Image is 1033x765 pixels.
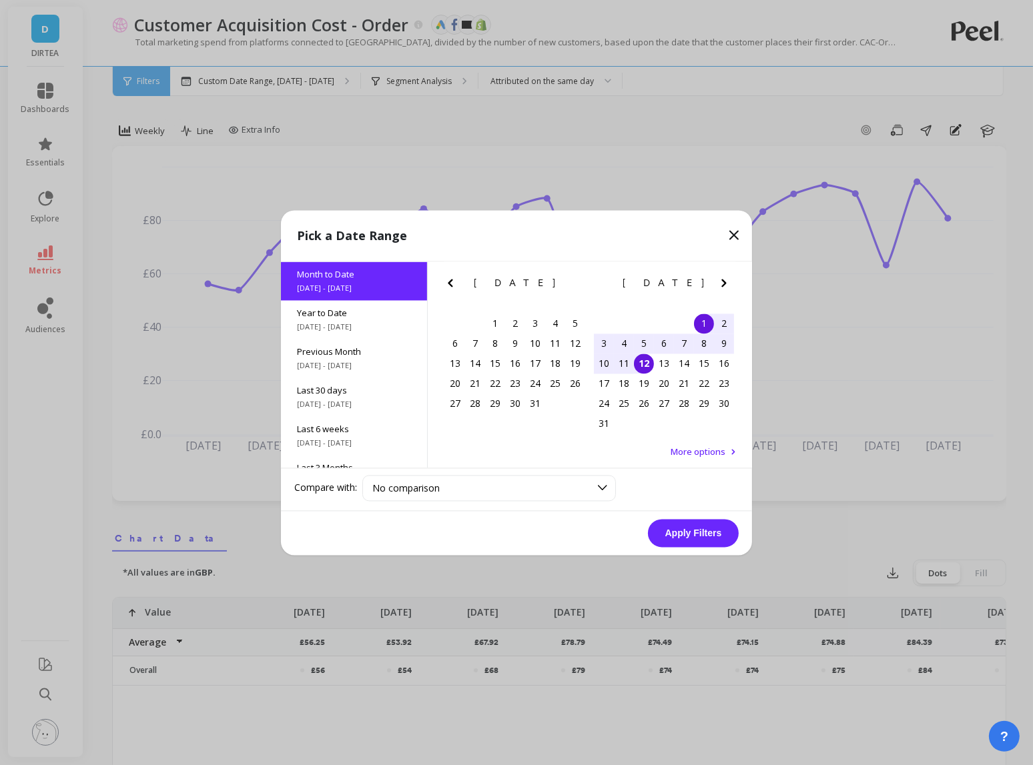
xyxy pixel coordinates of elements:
div: Choose Friday, July 18th, 2025 [545,353,565,373]
div: Choose Wednesday, July 16th, 2025 [505,353,525,373]
div: Choose Tuesday, July 1st, 2025 [485,313,505,333]
div: Choose Friday, July 25th, 2025 [545,373,565,394]
button: Next Month [567,275,589,296]
div: Choose Monday, July 14th, 2025 [465,353,485,373]
div: Choose Wednesday, July 23rd, 2025 [505,373,525,394]
div: Choose Thursday, July 17th, 2025 [525,353,545,373]
div: Choose Sunday, August 31st, 2025 [594,414,614,434]
div: Choose Sunday, August 17th, 2025 [594,373,614,394]
div: Choose Thursday, August 14th, 2025 [674,353,694,373]
button: Apply Filters [648,519,739,547]
div: Choose Tuesday, July 15th, 2025 [485,353,505,373]
div: Choose Thursday, July 31st, 2025 [525,394,545,414]
div: Choose Thursday, July 24th, 2025 [525,373,545,394]
div: Choose Sunday, July 6th, 2025 [445,333,465,353]
span: [DATE] - [DATE] [297,399,411,410]
button: ? [989,721,1020,752]
div: Choose Wednesday, August 20th, 2025 [654,373,674,394]
div: Choose Tuesday, August 26th, 2025 [634,394,654,414]
div: Choose Friday, August 22nd, 2025 [694,373,714,394]
div: Choose Monday, August 18th, 2025 [614,373,634,394]
div: Choose Friday, July 4th, 2025 [545,313,565,333]
div: Choose Wednesday, July 9th, 2025 [505,333,525,353]
div: Choose Wednesday, August 27th, 2025 [654,394,674,414]
div: Choose Wednesday, August 6th, 2025 [654,333,674,353]
div: Choose Thursday, August 28th, 2025 [674,394,694,414]
div: Choose Sunday, July 20th, 2025 [445,373,465,394]
div: Choose Wednesday, August 13th, 2025 [654,353,674,373]
div: month 2025-07 [445,313,585,414]
span: [DATE] - [DATE] [297,321,411,332]
span: No comparison [372,482,440,494]
div: Choose Saturday, August 23rd, 2025 [714,373,734,394]
div: Choose Tuesday, August 5th, 2025 [634,333,654,353]
div: Choose Saturday, July 12th, 2025 [565,333,585,353]
div: Choose Monday, July 21st, 2025 [465,373,485,394]
div: Choose Saturday, August 2nd, 2025 [714,313,734,333]
span: [DATE] - [DATE] [297,360,411,371]
div: Choose Monday, August 4th, 2025 [614,333,634,353]
p: Pick a Date Range [297,226,407,245]
div: Choose Thursday, July 10th, 2025 [525,333,545,353]
div: Choose Thursday, August 21st, 2025 [674,373,694,394]
span: Last 6 weeks [297,423,411,435]
div: Choose Monday, July 28th, 2025 [465,394,485,414]
div: Choose Thursday, August 7th, 2025 [674,333,694,353]
span: Last 30 days [297,384,411,396]
div: Choose Monday, August 25th, 2025 [614,394,634,414]
span: [DATE] [623,277,706,288]
button: Previous Month [442,275,464,296]
div: Choose Friday, August 15th, 2025 [694,353,714,373]
button: Next Month [716,275,737,296]
div: Choose Wednesday, July 2nd, 2025 [505,313,525,333]
div: Choose Sunday, August 3rd, 2025 [594,333,614,353]
div: Choose Tuesday, July 8th, 2025 [485,333,505,353]
span: More options [671,446,725,458]
button: Previous Month [591,275,613,296]
div: Choose Wednesday, July 30th, 2025 [505,394,525,414]
div: Choose Friday, July 11th, 2025 [545,333,565,353]
div: Choose Saturday, August 9th, 2025 [714,333,734,353]
div: Choose Tuesday, August 19th, 2025 [634,373,654,394]
div: Choose Thursday, July 3rd, 2025 [525,313,545,333]
span: Month to Date [297,268,411,280]
div: Choose Saturday, July 19th, 2025 [565,353,585,373]
span: [DATE] [474,277,557,288]
div: Choose Friday, August 29th, 2025 [694,394,714,414]
div: Choose Monday, July 7th, 2025 [465,333,485,353]
span: Year to Date [297,307,411,319]
span: [DATE] - [DATE] [297,283,411,293]
div: Choose Monday, August 11th, 2025 [614,353,634,373]
span: Previous Month [297,345,411,357]
div: Choose Tuesday, August 12th, 2025 [634,353,654,373]
div: Choose Sunday, July 27th, 2025 [445,394,465,414]
div: Choose Tuesday, July 29th, 2025 [485,394,505,414]
div: Choose Sunday, August 10th, 2025 [594,353,614,373]
span: ? [1000,727,1008,746]
div: Choose Saturday, August 30th, 2025 [714,394,734,414]
span: Last 3 Months [297,462,411,474]
div: Choose Friday, August 8th, 2025 [694,333,714,353]
div: Choose Sunday, July 13th, 2025 [445,353,465,373]
div: Choose Tuesday, July 22nd, 2025 [485,373,505,394]
label: Compare with: [294,482,357,495]
span: [DATE] - [DATE] [297,438,411,448]
div: Choose Saturday, August 16th, 2025 [714,353,734,373]
div: month 2025-08 [594,313,734,434]
div: Choose Friday, August 1st, 2025 [694,313,714,333]
div: Choose Saturday, July 26th, 2025 [565,373,585,394]
div: Choose Sunday, August 24th, 2025 [594,394,614,414]
div: Choose Saturday, July 5th, 2025 [565,313,585,333]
